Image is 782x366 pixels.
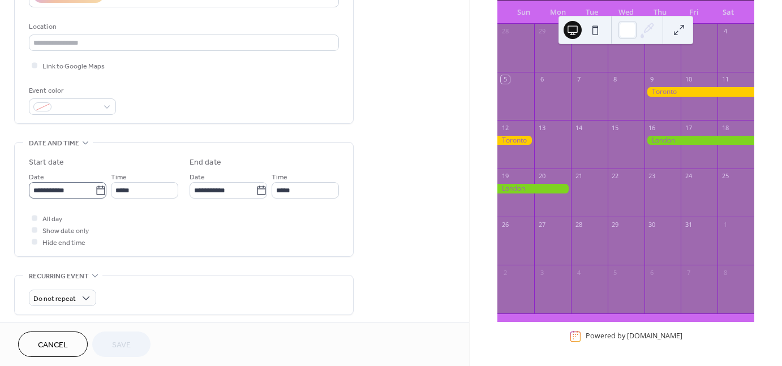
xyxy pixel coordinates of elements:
[684,172,693,180] div: 24
[684,123,693,132] div: 17
[648,268,656,277] div: 6
[611,75,620,84] div: 8
[272,171,287,183] span: Time
[29,21,337,33] div: Location
[29,157,64,169] div: Start date
[721,123,729,132] div: 18
[721,172,729,180] div: 25
[574,172,583,180] div: 21
[611,268,620,277] div: 5
[190,157,221,169] div: End date
[29,171,44,183] span: Date
[501,268,509,277] div: 2
[648,123,656,132] div: 16
[684,268,693,277] div: 7
[18,331,88,357] button: Cancel
[497,184,571,193] div: London
[538,172,546,180] div: 20
[627,331,682,341] a: [DOMAIN_NAME]
[611,172,620,180] div: 22
[643,1,677,24] div: Thu
[677,1,711,24] div: Fri
[497,136,534,145] div: Toronto
[501,220,509,229] div: 26
[575,1,609,24] div: Tue
[711,1,745,24] div: Sat
[38,339,68,351] span: Cancel
[538,75,546,84] div: 6
[721,75,729,84] div: 11
[538,27,546,36] div: 29
[648,220,656,229] div: 30
[609,1,643,24] div: Wed
[501,123,509,132] div: 12
[644,87,754,97] div: Toronto
[501,172,509,180] div: 19
[111,171,127,183] span: Time
[29,137,79,149] span: Date and time
[611,123,620,132] div: 15
[574,123,583,132] div: 14
[538,220,546,229] div: 27
[586,331,682,341] div: Powered by
[684,75,693,84] div: 10
[42,225,89,237] span: Show date only
[644,136,754,145] div: London
[42,237,85,249] span: Hide end time
[648,75,656,84] div: 9
[721,220,729,229] div: 1
[611,220,620,229] div: 29
[574,220,583,229] div: 28
[540,1,574,24] div: Mon
[42,61,105,72] span: Link to Google Maps
[721,268,729,277] div: 8
[33,292,76,305] span: Do not repeat
[190,171,205,183] span: Date
[501,75,509,84] div: 5
[538,268,546,277] div: 3
[684,220,693,229] div: 31
[29,85,114,97] div: Event color
[538,123,546,132] div: 13
[29,270,89,282] span: Recurring event
[42,213,62,225] span: All day
[574,75,583,84] div: 7
[574,268,583,277] div: 4
[648,172,656,180] div: 23
[721,27,729,36] div: 4
[501,27,509,36] div: 28
[506,1,540,24] div: Sun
